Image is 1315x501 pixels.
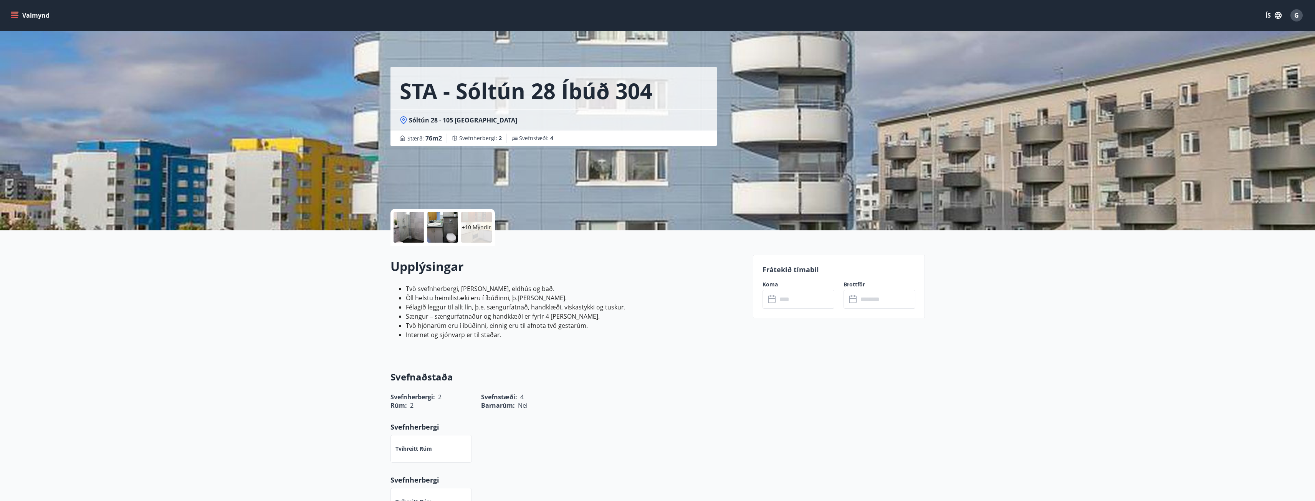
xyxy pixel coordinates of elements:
[844,281,915,288] label: Brottför
[519,134,553,142] span: Svefnstæði :
[390,475,744,485] p: Svefnherbergi
[1287,6,1306,25] button: G
[763,281,834,288] label: Koma
[390,370,744,384] h3: Svefnaðstaða
[400,76,652,105] h1: STA - Sóltún 28 Íbúð 304
[550,134,553,142] span: 4
[390,401,407,410] span: Rúm :
[481,401,515,410] span: Barnarúm :
[425,134,442,142] span: 76 m2
[406,312,744,321] li: Sængur – sængurfatnaður og handklæði er fyrir 4 [PERSON_NAME].
[407,134,442,143] span: Stærð :
[518,401,528,410] span: Nei
[1294,11,1299,20] span: G
[409,116,517,124] span: Sóltún 28 - 105 [GEOGRAPHIC_DATA]
[462,223,491,231] p: +10 Myndir
[395,445,432,453] p: Tvíbreitt rúm
[390,258,744,275] h2: Upplýsingar
[406,284,744,293] li: Tvö svefnherbergi, [PERSON_NAME], eldhús og bað.
[499,134,502,142] span: 2
[406,303,744,312] li: Félagið leggur til allt lín, þ.e. sængurfatnað, handklæði, viskastykki og tuskur.
[406,293,744,303] li: Öll helstu heimilistæki eru í íbúðinni, þ.[PERSON_NAME].
[406,321,744,330] li: Tvö hjónarúm eru í íbúðinni, einnig eru til afnota tvö gestarúm.
[410,401,414,410] span: 2
[1261,8,1286,22] button: ÍS
[406,330,744,339] li: Internet og sjónvarp er til staðar.
[459,134,502,142] span: Svefnherbergi :
[390,422,744,432] p: Svefnherbergi
[9,8,53,22] button: menu
[763,265,915,274] p: Frátekið tímabil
